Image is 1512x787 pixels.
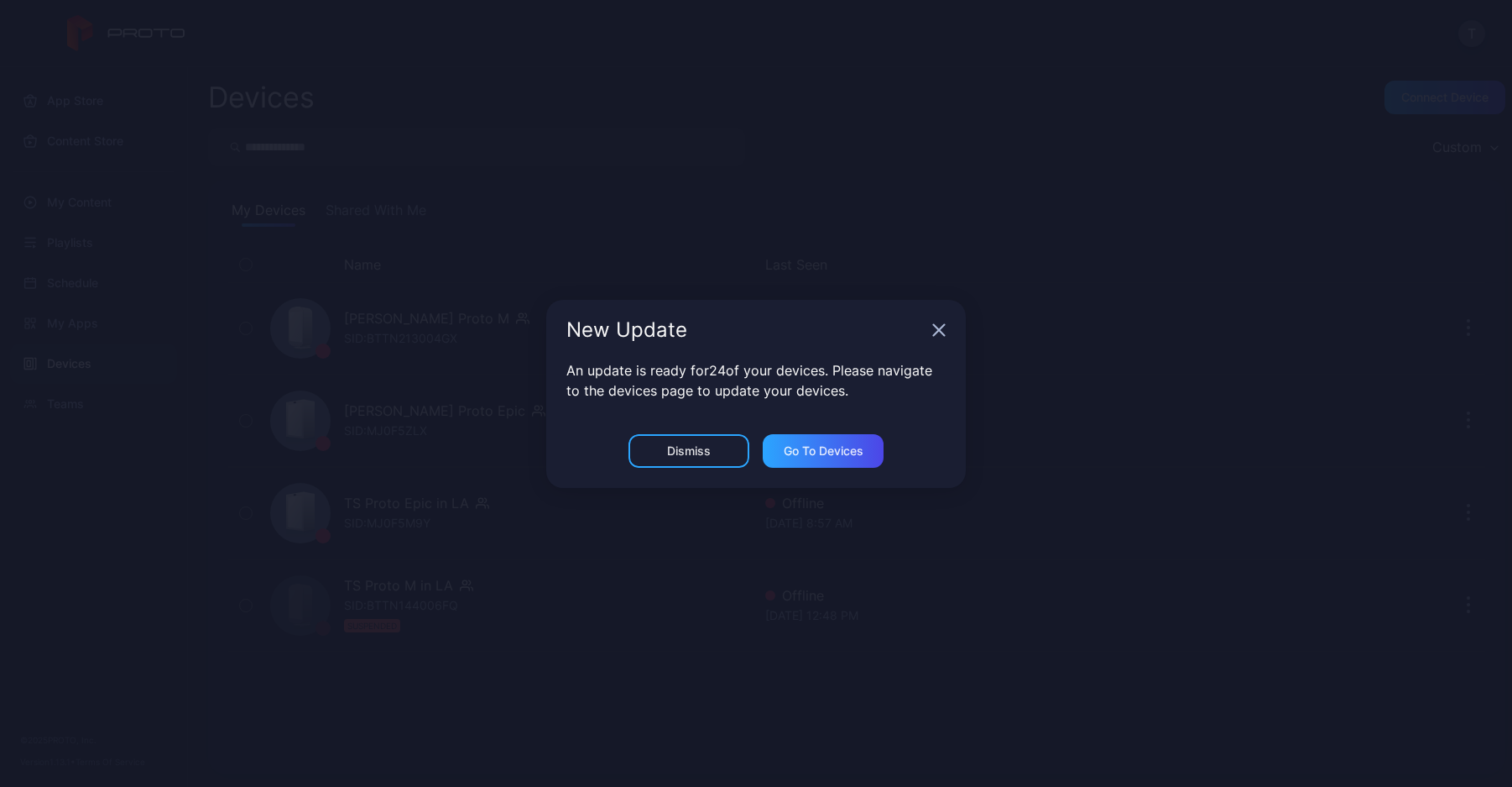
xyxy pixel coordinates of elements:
div: Go to devices [784,444,863,458]
p: An update is ready for 24 of your devices. Please navigate to the devices page to update your dev... [566,360,946,401]
div: New Update [566,320,925,340]
button: Dismiss [628,434,749,468]
div: Dismiss [667,444,711,458]
button: Go to devices [763,434,884,468]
